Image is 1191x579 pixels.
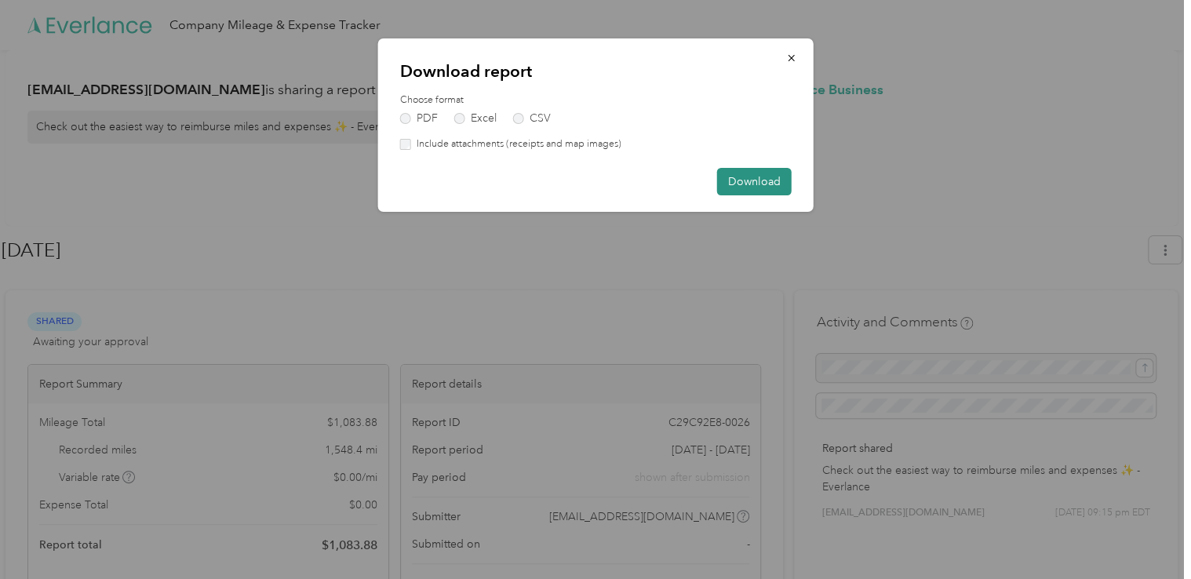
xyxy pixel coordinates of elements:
label: Excel [454,113,497,124]
label: Choose format [400,93,792,107]
p: Download report [400,60,792,82]
label: PDF [400,113,438,124]
label: Include attachments (receipts and map images) [411,137,621,151]
label: CSV [513,113,551,124]
button: Download [717,168,792,195]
